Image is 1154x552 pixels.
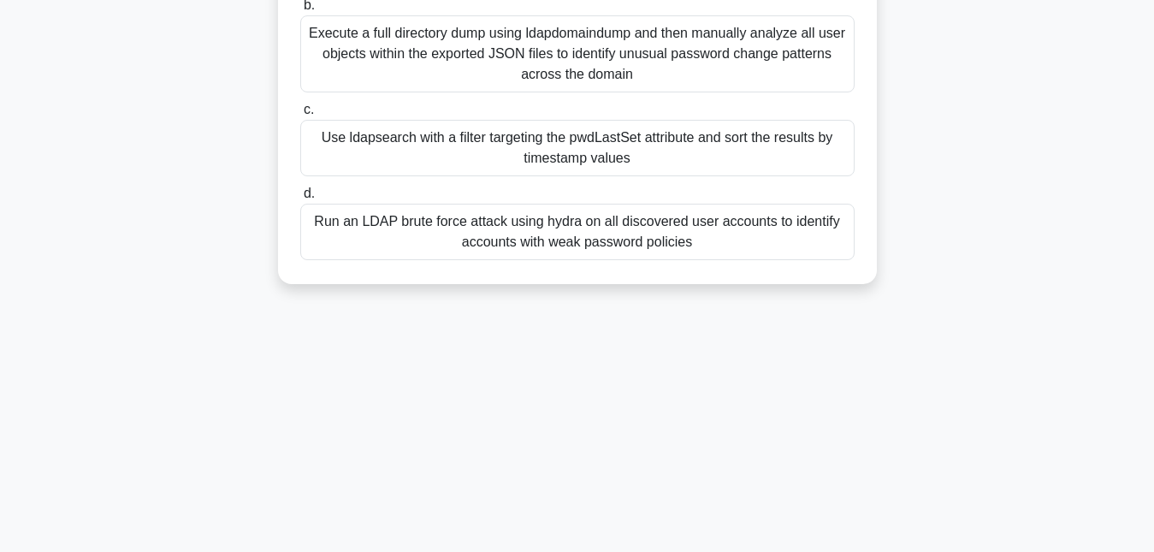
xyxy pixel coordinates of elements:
div: Run an LDAP brute force attack using hydra on all discovered user accounts to identify accounts w... [300,204,855,260]
span: c. [304,102,314,116]
div: Use ldapsearch with a filter targeting the pwdLastSet attribute and sort the results by timestamp... [300,120,855,176]
span: d. [304,186,315,200]
div: Execute a full directory dump using ldapdomaindump and then manually analyze all user objects wit... [300,15,855,92]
